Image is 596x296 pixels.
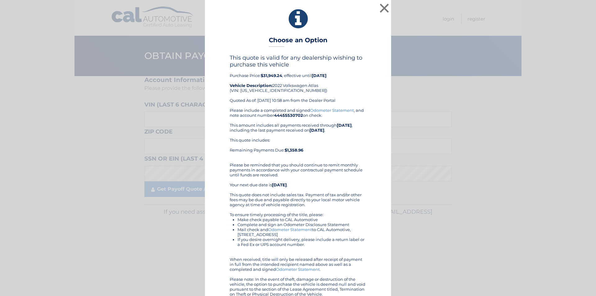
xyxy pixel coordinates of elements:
[237,227,366,237] li: Mail check and to CAL Automotive, [STREET_ADDRESS]
[237,217,366,222] li: Make check payable to CAL Automotive
[230,54,366,108] div: Purchase Price: , effective until 2022 Volkswagen Atlas (VIN: [US_VEHICLE_IDENTIFICATION_NUMBER])...
[309,128,324,133] b: [DATE]
[272,182,287,187] b: [DATE]
[312,73,327,78] b: [DATE]
[274,113,303,118] b: 44455530702
[268,227,312,232] a: Odometer Statement
[276,267,320,272] a: Odometer Statement
[285,148,303,153] b: $1,358.96
[269,36,327,47] h3: Choose an Option
[237,222,366,227] li: Complete and sign an Odometer Disclosure Statement
[337,123,352,128] b: [DATE]
[230,138,366,157] div: This quote includes: Remaining Payments Due:
[230,54,366,68] h4: This quote is valid for any dealership wishing to purchase this vehicle
[378,2,391,14] button: ×
[230,83,273,88] strong: Vehicle Description:
[237,237,366,247] li: If you desire overnight delivery, please include a return label or a Fed Ex or UPS account number.
[310,108,354,113] a: Odometer Statement
[261,73,282,78] b: $31,949.24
